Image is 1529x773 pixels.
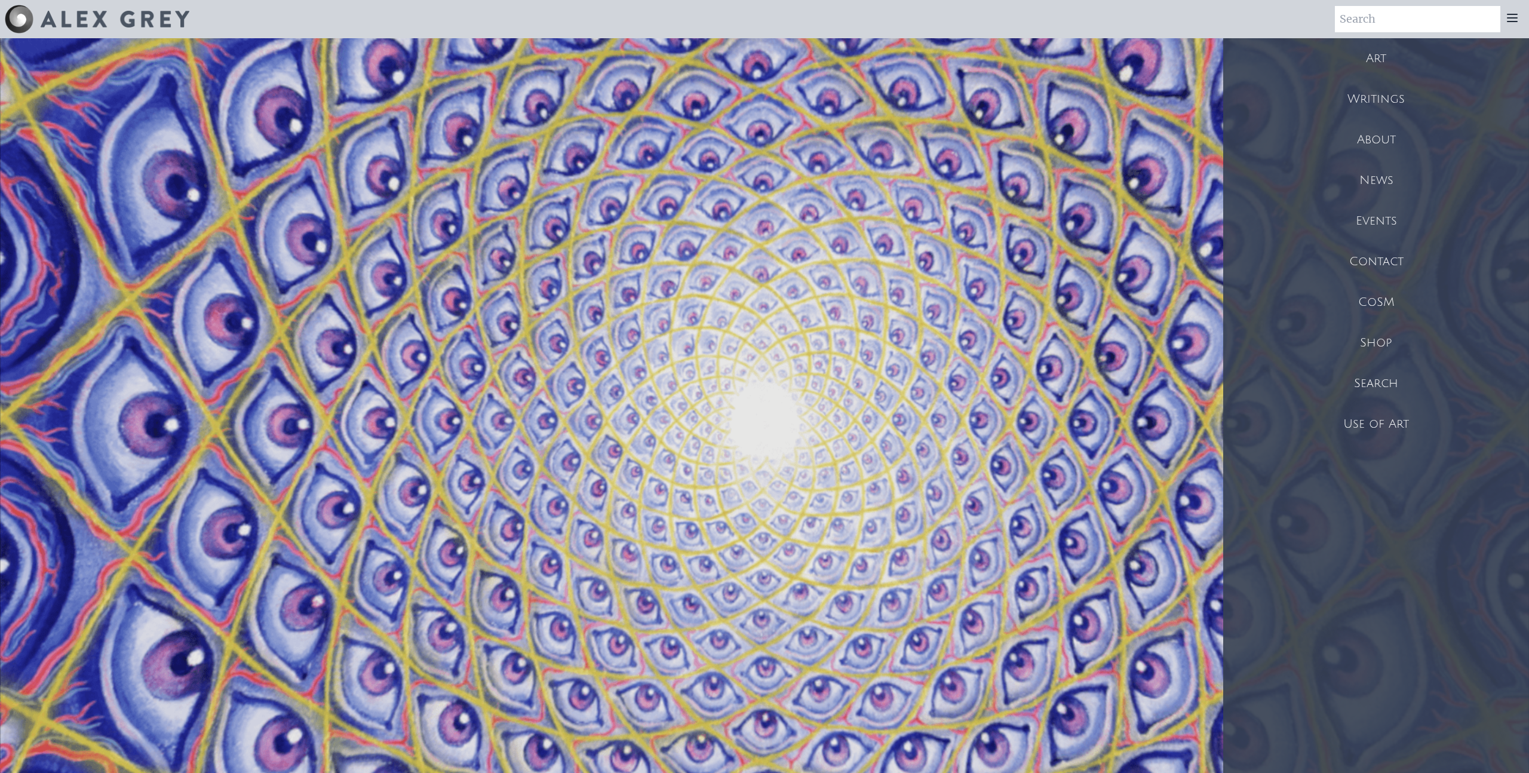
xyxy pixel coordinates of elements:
a: About [1223,119,1529,160]
a: News [1223,160,1529,201]
a: Shop [1223,323,1529,363]
a: Contact [1223,241,1529,282]
a: Events [1223,201,1529,241]
a: Writings [1223,79,1529,119]
a: CoSM [1223,282,1529,323]
a: Search [1223,363,1529,404]
a: Art [1223,38,1529,79]
input: Search [1335,6,1500,32]
a: Use of Art [1223,404,1529,444]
